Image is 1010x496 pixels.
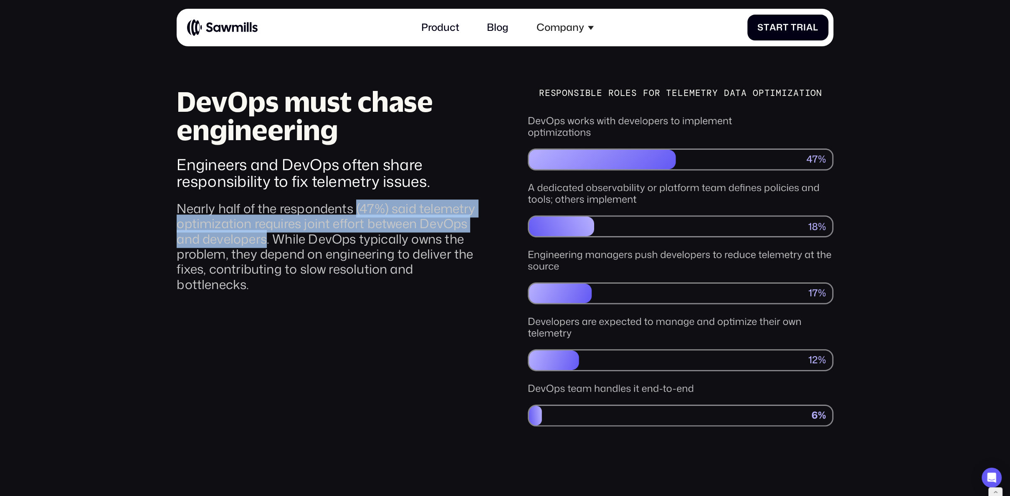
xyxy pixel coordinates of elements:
[177,88,482,144] h3: DevOps must chase engineering
[803,22,806,33] span: i
[529,14,602,41] div: Company
[791,22,797,33] span: T
[797,22,803,33] span: r
[414,14,467,41] a: Product
[177,156,482,190] div: Engineers and DevOps often share responsibility to fix telemetry issues.
[806,22,813,33] span: a
[479,14,516,41] a: Blog
[757,22,764,33] span: S
[537,21,584,33] div: Company
[813,22,818,33] span: l
[747,15,828,40] a: StartTrial
[528,88,833,99] div: Responsible Roles for Telemetry Data Optimization
[177,201,482,292] div: Nearly half of the respondents (47%) said telemetry optimization requires joint effort between De...
[764,22,770,33] span: t
[982,468,1002,488] div: Open Intercom Messenger
[776,22,783,33] span: r
[770,22,776,33] span: a
[782,22,788,33] span: t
